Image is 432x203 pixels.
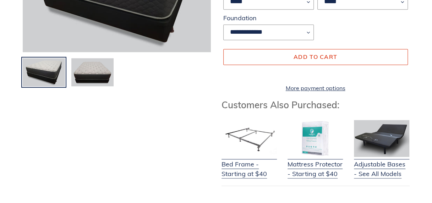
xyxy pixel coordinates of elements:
[288,120,343,157] img: Mattress Protector
[354,120,409,157] img: Adjustable Base
[223,13,314,23] label: Foundation
[222,99,410,110] h3: Customers Also Purchased:
[223,84,408,92] a: More payment options
[223,49,408,65] button: Add to cart
[288,150,343,179] a: Mattress Protector - Starting at $40
[294,53,337,60] span: Add to cart
[222,150,277,179] a: Bed Frame - Starting at $40
[22,57,66,87] img: Load image into Gallery viewer, Del Ray (Flippable) Two Sided Plush Mattress
[71,57,114,87] img: Load image into Gallery viewer, Del Ray (Flippable) Two Sided Plush Mattress
[222,120,277,157] img: Bed Frame
[354,150,409,179] a: Adjustable Bases - See All Models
